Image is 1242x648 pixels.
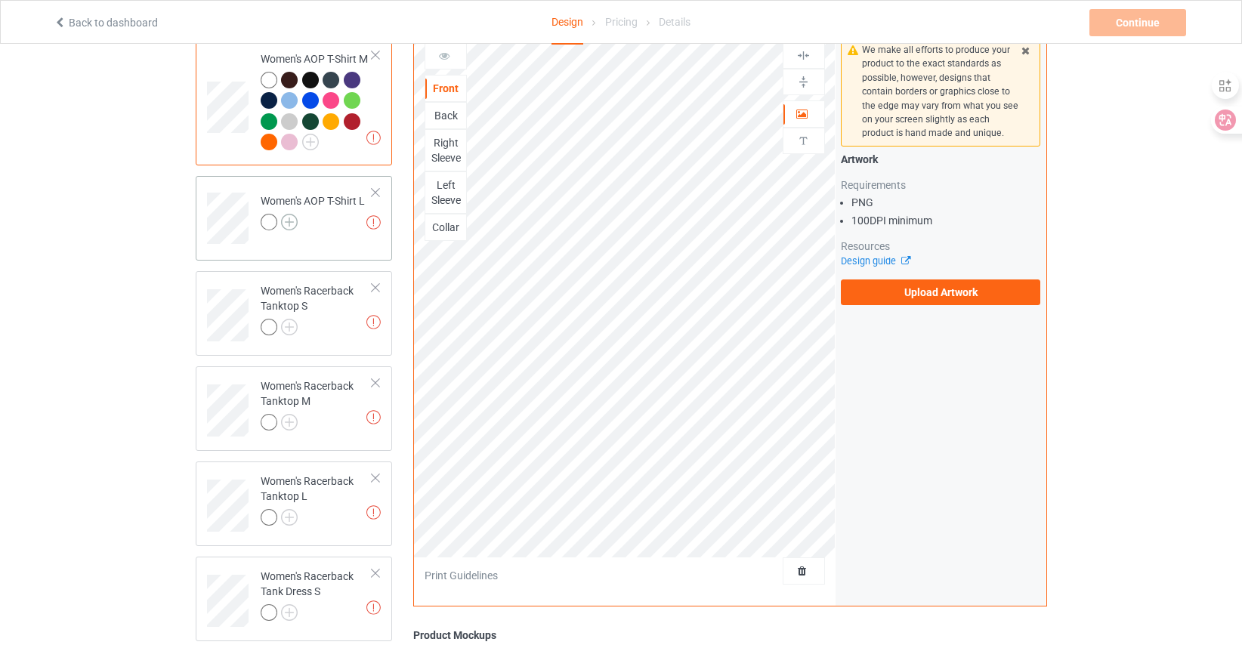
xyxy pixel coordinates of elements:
img: svg+xml;base64,PD94bWwgdmVyc2lvbj0iMS4wIiBlbmNvZGluZz0iVVRGLTgiPz4KPHN2ZyB3aWR0aD0iMjJweCIgaGVpZ2... [281,319,298,335]
div: Women's AOP T-Shirt L [261,193,365,230]
div: Women's Racerback Tanktop M [261,378,373,430]
div: Artwork [841,151,1041,166]
img: svg+xml;base64,PD94bWwgdmVyc2lvbj0iMS4wIiBlbmNvZGluZz0iVVRGLTgiPz4KPHN2ZyB3aWR0aD0iMjJweCIgaGVpZ2... [281,214,298,230]
div: Women's AOP T-Shirt L [196,176,393,261]
div: Women's Racerback Tanktop L [261,474,373,525]
li: 100 DPI minimum [851,212,1041,227]
img: exclamation icon [366,131,381,145]
img: exclamation icon [366,315,381,329]
label: Upload Artwork [841,279,1041,304]
div: Front [425,81,466,96]
div: Women's Racerback Tank Dress S [196,557,393,641]
div: Women's Racerback Tanktop M [196,366,393,451]
div: Women's Racerback Tank Dress S [261,569,373,620]
div: Women's Racerback Tanktop S [196,271,393,356]
div: Design [551,1,583,45]
div: Left Sleeve [425,177,466,208]
a: Design guide [841,255,910,266]
img: svg+xml;base64,PD94bWwgdmVyc2lvbj0iMS4wIiBlbmNvZGluZz0iVVRGLTgiPz4KPHN2ZyB3aWR0aD0iMjJweCIgaGVpZ2... [281,414,298,430]
div: Right Sleeve [425,135,466,165]
div: Resources [841,238,1041,253]
div: We make all efforts to produce your product to the exact standards as possible, however, designs ... [862,43,1020,140]
div: Women's Racerback Tanktop S [261,283,373,335]
img: exclamation icon [366,410,381,424]
img: svg%3E%0A [796,134,811,148]
div: Product Mockups [413,628,1046,643]
img: svg+xml;base64,PD94bWwgdmVyc2lvbj0iMS4wIiBlbmNvZGluZz0iVVRGLTgiPz4KPHN2ZyB3aWR0aD0iMjJweCIgaGVpZ2... [281,604,298,621]
div: Collar [425,220,466,235]
div: Women's Racerback Tanktop L [196,461,393,546]
div: Requirements [841,177,1041,192]
img: exclamation icon [366,215,381,230]
li: PNG [851,195,1041,210]
div: Women's AOP T-Shirt M [261,51,373,150]
div: Print Guidelines [425,568,498,583]
img: svg%3E%0A [796,75,811,89]
div: Details [659,1,691,43]
img: exclamation icon [366,505,381,520]
div: Back [425,108,466,123]
img: svg%3E%0A [796,48,811,63]
a: Back to dashboard [54,17,158,29]
img: exclamation icon [366,600,381,615]
div: Women's AOP T-Shirt M [196,39,393,165]
img: svg+xml;base64,PD94bWwgdmVyc2lvbj0iMS4wIiBlbmNvZGluZz0iVVRGLTgiPz4KPHN2ZyB3aWR0aD0iMjJweCIgaGVpZ2... [281,509,298,526]
div: Pricing [605,1,638,43]
img: svg+xml;base64,PD94bWwgdmVyc2lvbj0iMS4wIiBlbmNvZGluZz0iVVRGLTgiPz4KPHN2ZyB3aWR0aD0iMjJweCIgaGVpZ2... [302,134,319,150]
